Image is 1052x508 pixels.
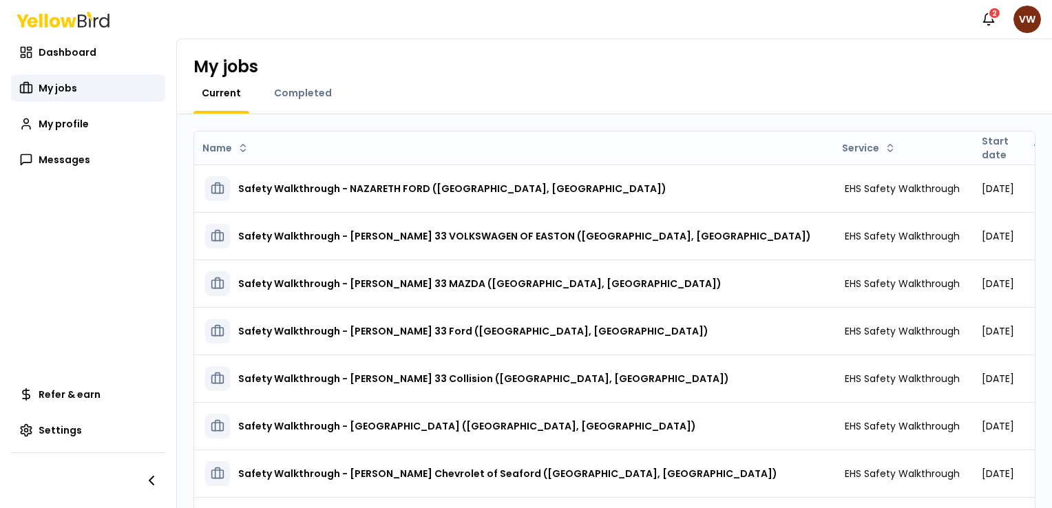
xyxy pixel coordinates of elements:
[988,7,1001,19] div: 2
[845,419,960,433] span: EHS Safety Walkthrough
[39,423,82,437] span: Settings
[845,229,960,243] span: EHS Safety Walkthrough
[845,324,960,338] span: EHS Safety Walkthrough
[11,74,165,102] a: My jobs
[238,176,666,201] h3: Safety Walkthrough - NAZARETH FORD ([GEOGRAPHIC_DATA], [GEOGRAPHIC_DATA])
[971,131,1025,165] th: Start date
[197,137,254,159] button: Name
[982,324,1014,338] span: [DATE]
[266,86,340,100] a: Completed
[238,224,811,248] h3: Safety Walkthrough - [PERSON_NAME] 33 VOLKSWAGEN OF EASTON ([GEOGRAPHIC_DATA], [GEOGRAPHIC_DATA])
[982,467,1014,480] span: [DATE]
[11,381,165,408] a: Refer & earn
[982,182,1014,195] span: [DATE]
[11,416,165,444] a: Settings
[845,277,960,290] span: EHS Safety Walkthrough
[982,419,1014,433] span: [DATE]
[11,110,165,138] a: My profile
[842,141,879,155] span: Service
[1013,6,1041,33] span: VW
[982,277,1014,290] span: [DATE]
[193,86,249,100] a: Current
[193,56,258,78] h1: My jobs
[274,86,332,100] span: Completed
[845,467,960,480] span: EHS Safety Walkthrough
[975,6,1002,33] button: 2
[39,45,96,59] span: Dashboard
[238,414,696,438] h3: Safety Walkthrough - [GEOGRAPHIC_DATA] ([GEOGRAPHIC_DATA], [GEOGRAPHIC_DATA])
[982,372,1014,385] span: [DATE]
[39,388,101,401] span: Refer & earn
[238,461,777,486] h3: Safety Walkthrough - [PERSON_NAME] Chevrolet of Seaford ([GEOGRAPHIC_DATA], [GEOGRAPHIC_DATA])
[238,271,722,296] h3: Safety Walkthrough - [PERSON_NAME] 33 MAZDA ([GEOGRAPHIC_DATA], [GEOGRAPHIC_DATA])
[982,229,1014,243] span: [DATE]
[837,137,901,159] button: Service
[11,39,165,66] a: Dashboard
[39,117,89,131] span: My profile
[238,319,708,343] h3: Safety Walkthrough - [PERSON_NAME] 33 Ford ([GEOGRAPHIC_DATA], [GEOGRAPHIC_DATA])
[11,146,165,173] a: Messages
[39,81,77,95] span: My jobs
[845,372,960,385] span: EHS Safety Walkthrough
[202,141,232,155] span: Name
[39,153,90,167] span: Messages
[845,182,960,195] span: EHS Safety Walkthrough
[238,366,729,391] h3: Safety Walkthrough - [PERSON_NAME] 33 Collision ([GEOGRAPHIC_DATA], [GEOGRAPHIC_DATA])
[202,86,241,100] span: Current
